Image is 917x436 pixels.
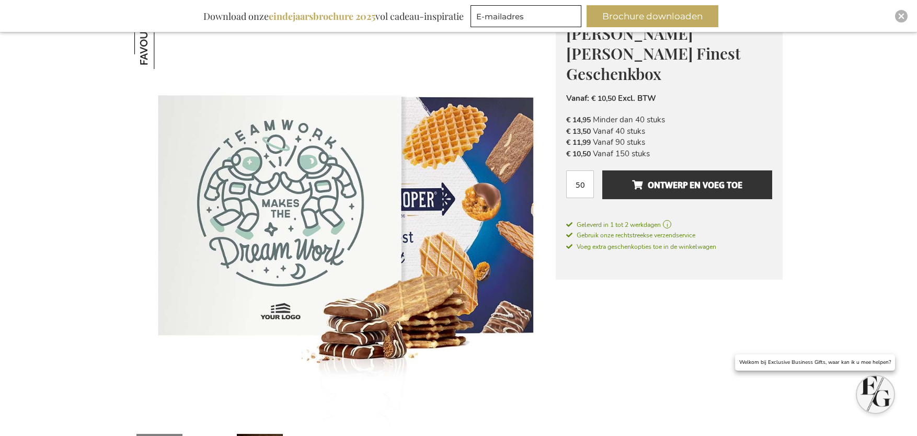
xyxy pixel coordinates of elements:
span: Voeg extra geschenkopties toe in de winkelwagen [566,243,716,251]
a: Voeg extra geschenkopties toe in de winkelwagen [566,241,772,252]
input: Aantal [566,170,594,198]
span: Ontwerp en voeg toe [632,177,742,193]
a: Gebruik onze rechtstreekse verzendservice [566,230,772,240]
span: € 10,50 [566,149,591,159]
input: E-mailadres [471,5,581,27]
span: € 13,50 [566,127,591,136]
div: Download onze vol cadeau-inspiratie [199,5,468,27]
button: Ontwerp en voeg toe [602,170,772,199]
span: [PERSON_NAME] [PERSON_NAME] Finest Geschenkbox [566,23,741,84]
span: Gebruik onze rechtstreekse verzendservice [566,231,695,239]
img: Jules Destrooper Jules' Finest Gift Box [134,6,556,427]
li: Vanaf 90 stuks [566,137,772,148]
img: Close [898,13,904,19]
span: € 14,95 [566,115,591,125]
img: Jules Destrooper Jules' Finest Geschenkbox [134,6,198,69]
a: Geleverd in 1 tot 2 werkdagen [566,220,772,230]
span: Excl. BTW [618,93,656,104]
span: Vanaf: [566,93,589,104]
span: € 10,50 [591,94,616,104]
b: eindejaarsbrochure 2025 [269,10,375,22]
li: Minder dan 40 stuks [566,114,772,125]
button: Brochure downloaden [587,5,718,27]
div: Close [895,10,908,22]
span: € 11,99 [566,137,591,147]
li: Vanaf 150 stuks [566,148,772,159]
li: Vanaf 40 stuks [566,126,772,137]
form: marketing offers and promotions [471,5,584,30]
